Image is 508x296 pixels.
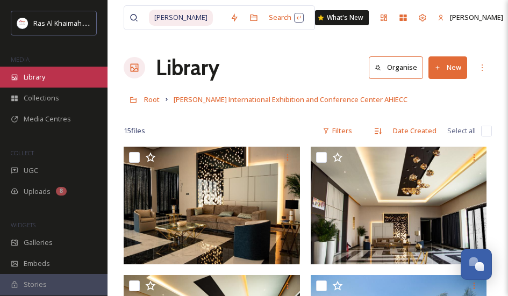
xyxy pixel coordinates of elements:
[11,55,30,63] span: MEDIA
[447,126,476,136] span: Select all
[56,187,67,196] div: 8
[17,18,28,28] img: Logo_RAKTDA_RGB-01.png
[33,18,185,28] span: Ras Al Khaimah Tourism Development Authority
[428,56,467,78] button: New
[24,279,47,290] span: Stories
[369,56,423,78] button: Organise
[450,12,503,22] span: [PERSON_NAME]
[311,147,487,264] img: Al Hamra International Exhibition and Conference Center 14.jpg
[24,186,51,197] span: Uploads
[263,7,309,28] div: Search
[24,72,45,82] span: Library
[11,149,34,157] span: COLLECT
[174,93,407,106] a: [PERSON_NAME] International Exhibition and Conference Center AHIECC
[124,126,145,136] span: 15 file s
[144,95,160,104] span: Root
[315,10,369,25] a: What's New
[369,56,428,78] a: Organise
[24,165,38,176] span: UGC
[156,52,219,84] a: Library
[149,10,213,25] span: [PERSON_NAME]
[388,120,442,141] div: Date Created
[461,249,492,280] button: Open Chat
[174,95,407,104] span: [PERSON_NAME] International Exhibition and Conference Center AHIECC
[317,120,357,141] div: Filters
[24,237,53,248] span: Galleries
[11,221,35,229] span: WIDGETS
[144,93,160,106] a: Root
[124,147,300,264] img: Al Hamra International Exhibition and Conference Center 15.jpg
[24,114,71,124] span: Media Centres
[24,258,50,269] span: Embeds
[24,93,59,103] span: Collections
